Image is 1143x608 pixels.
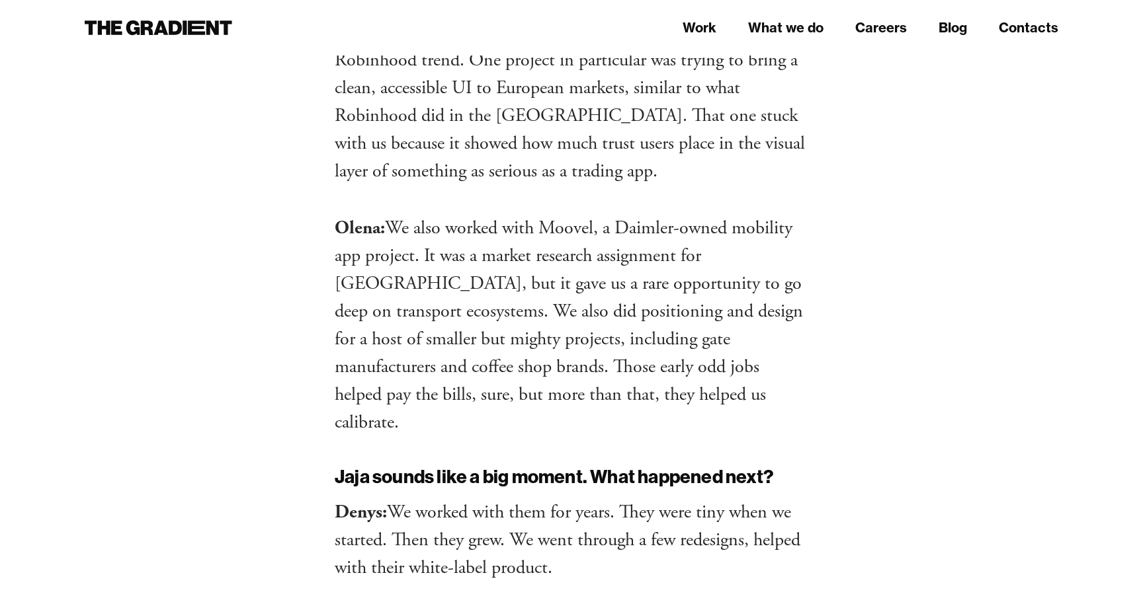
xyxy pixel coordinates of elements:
[999,18,1058,38] a: Contacts
[939,18,967,38] a: Blog
[855,18,907,38] a: Careers
[335,216,385,240] strong: Olena:
[748,18,824,38] a: What we do
[335,500,387,524] strong: Denys:
[683,18,716,38] a: Work
[335,465,808,488] h2: Jaja sounds like a big moment. What happened next?
[335,498,808,582] p: We worked with them for years. They were tiny when we started. Then they grew. We went through a ...
[335,214,808,436] p: We also worked with Moovel, a Daimler-owned mobility app project. It was a market research assign...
